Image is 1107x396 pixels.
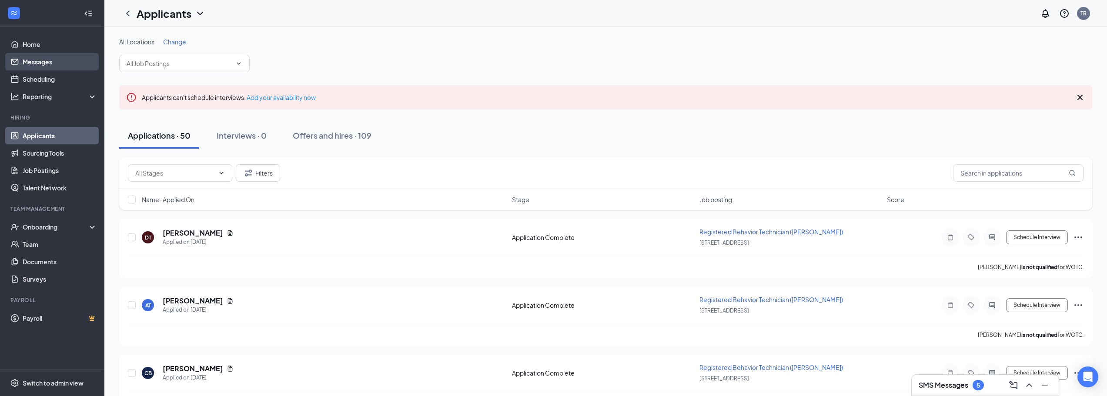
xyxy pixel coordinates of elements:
div: Application Complete [512,301,694,309]
span: [STREET_ADDRESS] [699,240,749,246]
a: Team [23,236,97,253]
input: All Job Postings [127,59,232,68]
button: Filter Filters [236,164,280,182]
svg: ComposeMessage [1008,380,1019,390]
button: Schedule Interview [1006,230,1068,244]
div: Application Complete [512,369,694,377]
span: Registered Behavior Technician ([PERSON_NAME]) [699,363,843,371]
div: Applications · 50 [128,130,191,141]
span: Name · Applied On [142,195,194,204]
svg: Document [227,297,234,304]
svg: Minimize [1040,380,1050,390]
span: Change [163,38,186,46]
svg: WorkstreamLogo [10,9,18,17]
h3: SMS Messages [919,380,968,390]
div: Switch to admin view [23,379,84,387]
svg: ChevronDown [218,170,225,176]
svg: Tag [966,302,977,309]
svg: UserCheck [10,223,19,231]
p: [PERSON_NAME] for WOTC. [978,263,1084,271]
svg: ChevronDown [195,8,205,19]
svg: Note [945,369,956,376]
div: Reporting [23,92,97,101]
span: [STREET_ADDRESS] [699,307,749,314]
b: is not qualified [1021,264,1057,270]
a: Home [23,36,97,53]
svg: ActiveChat [987,302,997,309]
div: Team Management [10,205,95,213]
div: Applied on [DATE] [163,238,234,246]
a: Job Postings [23,162,97,179]
button: Schedule Interview [1006,366,1068,380]
a: Scheduling [23,70,97,88]
div: Hiring [10,114,95,121]
div: DT [145,234,151,241]
svg: QuestionInfo [1059,8,1070,19]
button: Schedule Interview [1006,298,1068,312]
div: TR [1080,10,1087,17]
p: [PERSON_NAME] for WOTC. [978,331,1084,339]
svg: ActiveChat [987,369,997,376]
div: CB [144,369,152,377]
h5: [PERSON_NAME] [163,296,223,306]
svg: Note [945,234,956,241]
div: Applied on [DATE] [163,373,234,382]
div: Interviews · 0 [217,130,267,141]
span: Registered Behavior Technician ([PERSON_NAME]) [699,296,843,303]
a: Messages [23,53,97,70]
button: ChevronUp [1022,378,1036,392]
a: Sourcing Tools [23,144,97,162]
a: Documents [23,253,97,270]
span: All Locations [119,38,154,46]
input: Search in applications [953,164,1084,182]
div: Applied on [DATE] [163,306,234,314]
a: Talent Network [23,179,97,196]
svg: Filter [243,168,254,178]
svg: ActiveChat [987,234,997,241]
button: Minimize [1038,378,1052,392]
div: Payroll [10,296,95,304]
h5: [PERSON_NAME] [163,364,223,373]
b: is not qualified [1021,332,1057,338]
svg: Error [126,92,137,103]
div: Open Intercom Messenger [1077,366,1098,387]
svg: Tag [966,369,977,376]
a: Applicants [23,127,97,144]
svg: Settings [10,379,19,387]
svg: Ellipses [1073,232,1084,243]
svg: MagnifyingGlass [1069,170,1076,176]
div: Application Complete [512,233,694,242]
svg: ChevronLeft [123,8,133,19]
div: AT [145,302,151,309]
span: Stage [512,195,529,204]
input: All Stages [135,168,214,178]
a: Add your availability now [247,93,316,101]
svg: Tag [966,234,977,241]
svg: Collapse [84,9,93,18]
svg: Document [227,365,234,372]
a: PayrollCrown [23,309,97,327]
a: Surveys [23,270,97,288]
svg: Document [227,230,234,236]
span: Score [887,195,904,204]
div: Onboarding [23,223,90,231]
h5: [PERSON_NAME] [163,228,223,238]
svg: Analysis [10,92,19,101]
svg: Ellipses [1073,300,1084,310]
div: 5 [977,382,980,389]
span: Applicants can't schedule interviews. [142,93,316,101]
svg: Note [945,302,956,309]
div: Offers and hires · 109 [293,130,371,141]
h1: Applicants [137,6,191,21]
svg: Ellipses [1073,368,1084,378]
svg: Notifications [1040,8,1050,19]
button: ComposeMessage [1007,378,1020,392]
svg: ChevronUp [1024,380,1034,390]
span: [STREET_ADDRESS] [699,375,749,382]
svg: ChevronDown [235,60,242,67]
svg: Cross [1075,92,1085,103]
span: Job posting [699,195,732,204]
span: Registered Behavior Technician ([PERSON_NAME]) [699,228,843,236]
